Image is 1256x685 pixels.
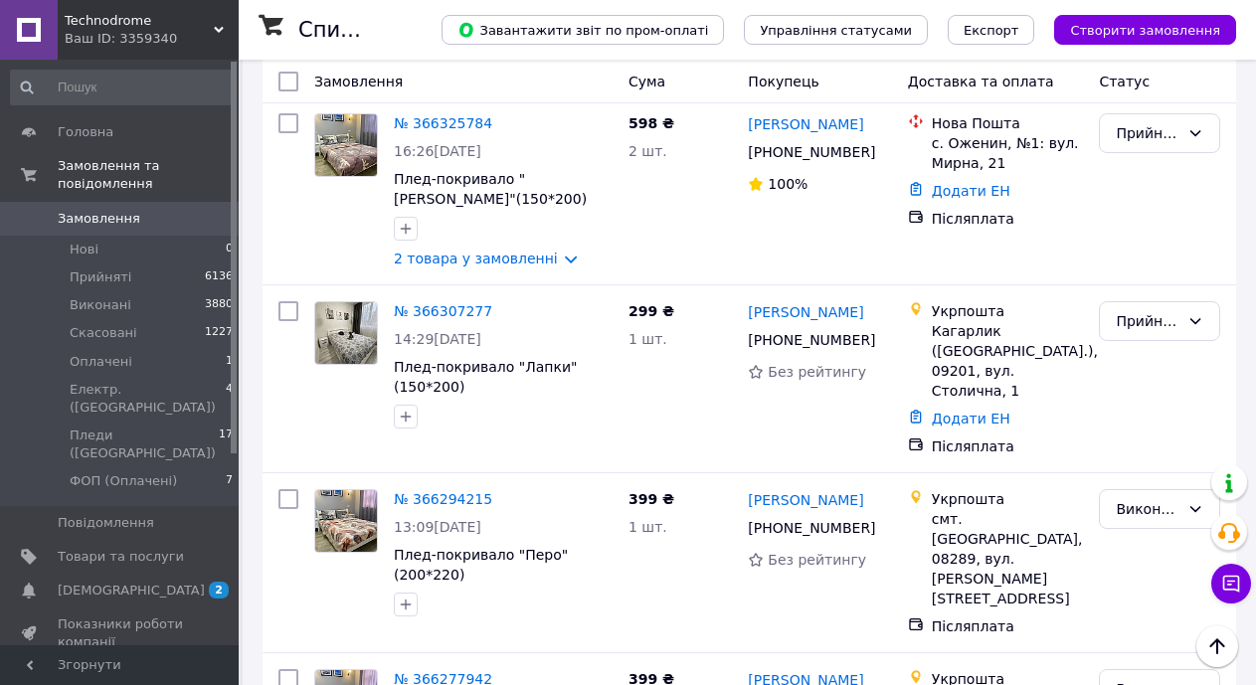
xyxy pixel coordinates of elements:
[58,582,205,599] span: [DEMOGRAPHIC_DATA]
[628,491,674,507] span: 399 ₴
[394,143,481,159] span: 16:26[DATE]
[70,241,98,258] span: Нові
[10,70,235,105] input: Пошук
[1070,23,1220,38] span: Створити замовлення
[315,490,377,552] img: Фото товару
[748,302,863,322] a: [PERSON_NAME]
[932,411,1010,427] a: Додати ЕН
[394,547,568,583] a: Плед-покривало "Перо" (200*220)
[314,301,378,365] a: Фото товару
[315,302,377,364] img: Фото товару
[768,176,807,192] span: 100%
[1211,564,1251,603] button: Чат з покупцем
[628,143,667,159] span: 2 шт.
[226,353,233,371] span: 1
[932,183,1010,199] a: Додати ЕН
[70,268,131,286] span: Прийняті
[744,138,876,166] div: [PHONE_NUMBER]
[394,115,492,131] a: № 366325784
[768,364,866,380] span: Без рейтингу
[932,133,1084,173] div: с. Оженин, №1: вул. Мирна, 21
[394,491,492,507] a: № 366294215
[932,616,1084,636] div: Післяплата
[628,519,667,535] span: 1 шт.
[298,18,500,42] h1: Список замовлень
[908,74,1054,89] span: Доставка та оплата
[58,210,140,228] span: Замовлення
[1054,15,1236,45] button: Створити замовлення
[760,23,912,38] span: Управління статусами
[744,514,876,542] div: [PHONE_NUMBER]
[1116,310,1179,332] div: Прийнято
[314,489,378,553] a: Фото товару
[628,74,665,89] span: Cума
[1099,74,1150,89] span: Статус
[394,251,558,266] a: 2 товара у замовленні
[932,489,1084,509] div: Укрпошта
[226,241,233,258] span: 0
[932,113,1084,133] div: Нова Пошта
[948,15,1035,45] button: Експорт
[628,115,674,131] span: 598 ₴
[1116,498,1179,520] div: Виконано
[394,171,587,207] a: Плед-покривало "[PERSON_NAME]"(150*200)
[964,23,1019,38] span: Експорт
[205,324,233,342] span: 1227
[932,209,1084,229] div: Післяплата
[394,359,577,395] a: Плед-покривало "Лапки"(150*200)
[744,15,928,45] button: Управління статусами
[932,436,1084,456] div: Післяплата
[65,30,239,48] div: Ваш ID: 3359340
[748,490,863,510] a: [PERSON_NAME]
[58,514,154,532] span: Повідомлення
[226,381,233,417] span: 4
[65,12,214,30] span: Technodrome
[58,157,239,193] span: Замовлення та повідомлення
[394,331,481,347] span: 14:29[DATE]
[1034,21,1236,37] a: Створити замовлення
[209,582,229,599] span: 2
[205,268,233,286] span: 6136
[1116,122,1179,144] div: Прийнято
[932,301,1084,321] div: Укрпошта
[70,353,132,371] span: Оплачені
[70,381,226,417] span: Електр.([GEOGRAPHIC_DATA])
[394,519,481,535] span: 13:09[DATE]
[315,114,377,176] img: Фото товару
[932,321,1084,401] div: Кагарлик ([GEOGRAPHIC_DATA].), 09201, вул. Столична, 1
[932,509,1084,608] div: смт. [GEOGRAPHIC_DATA], 08289, вул. [PERSON_NAME][STREET_ADDRESS]
[70,296,131,314] span: Виконані
[58,548,184,566] span: Товари та послуги
[226,472,233,490] span: 7
[768,552,866,568] span: Без рейтингу
[58,123,113,141] span: Головна
[1196,625,1238,667] button: Наверх
[70,427,219,462] span: Пледи ([GEOGRAPHIC_DATA])
[744,326,876,354] div: [PHONE_NUMBER]
[219,427,233,462] span: 17
[314,74,403,89] span: Замовлення
[748,114,863,134] a: [PERSON_NAME]
[394,303,492,319] a: № 366307277
[748,74,818,89] span: Покупець
[314,113,378,177] a: Фото товару
[442,15,724,45] button: Завантажити звіт по пром-оплаті
[457,21,708,39] span: Завантажити звіт по пром-оплаті
[628,331,667,347] span: 1 шт.
[205,296,233,314] span: 3880
[58,615,184,651] span: Показники роботи компанії
[628,303,674,319] span: 299 ₴
[70,472,177,490] span: ФОП (Оплачені)
[70,324,137,342] span: Скасовані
